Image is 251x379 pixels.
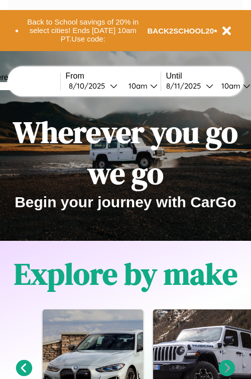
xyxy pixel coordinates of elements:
button: 8/10/2025 [66,81,120,91]
label: From [66,72,161,81]
div: 8 / 11 / 2025 [166,81,206,91]
button: Back to School savings of 20% in select cities! Ends [DATE] 10am PT.Use code: [19,15,148,46]
b: BACK2SCHOOL20 [148,27,214,35]
h1: Explore by make [14,253,237,294]
div: 8 / 10 / 2025 [69,81,110,91]
button: 10am [120,81,161,91]
div: 10am [123,81,150,91]
div: 10am [216,81,243,91]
